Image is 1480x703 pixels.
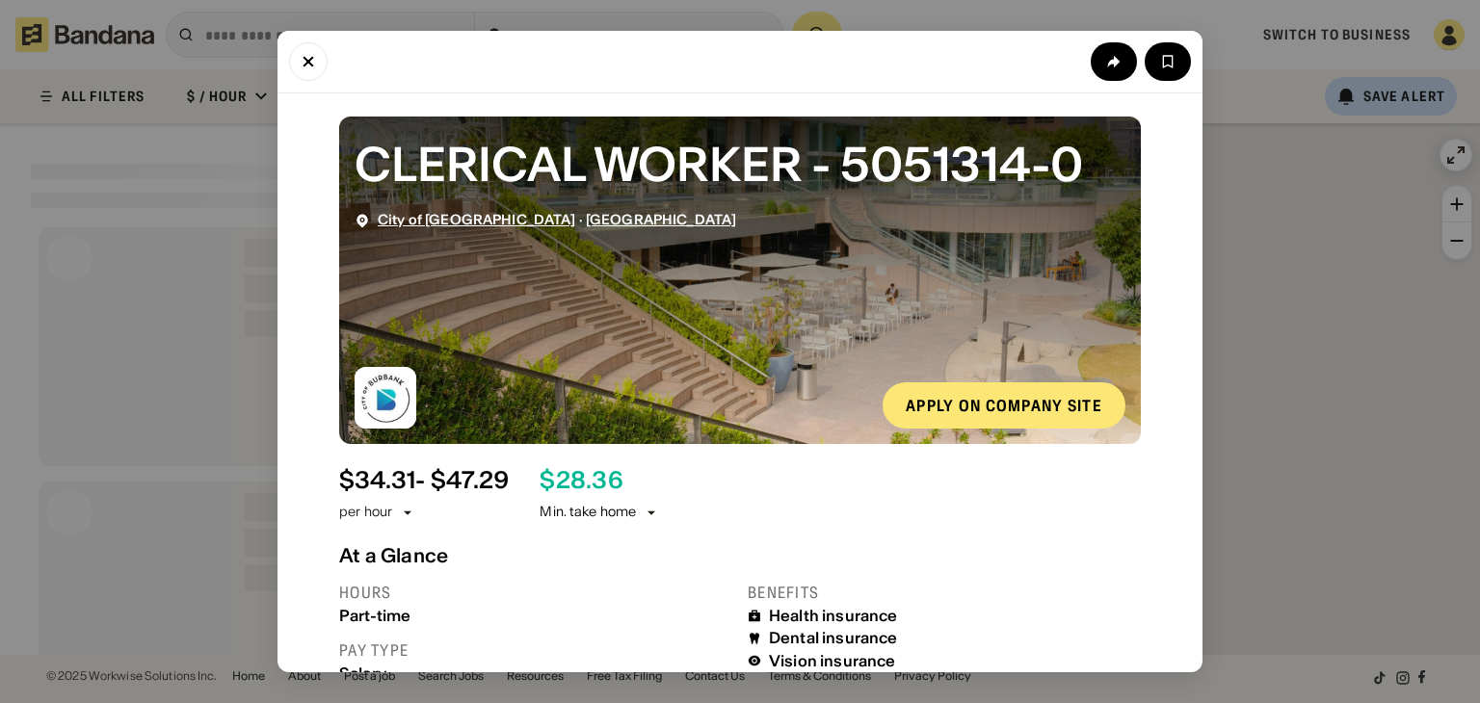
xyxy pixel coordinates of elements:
img: City of Burbank logo [355,367,416,429]
div: Hours [339,583,732,603]
div: CLERICAL WORKER - 5051314-0 [355,132,1125,196]
div: · [378,212,736,228]
div: At a Glance [339,544,1141,567]
div: Benefits [748,583,1141,603]
div: Apply on company site [906,398,1102,413]
div: Min. take home [540,503,659,522]
div: Pay type [339,640,732,661]
div: Part-time [339,607,732,625]
div: Health insurance [769,607,898,625]
div: Dental insurance [769,629,898,647]
a: City of [GEOGRAPHIC_DATA] [378,211,576,228]
div: Salary [339,664,732,683]
button: Close [289,42,328,81]
div: Vision insurance [769,652,896,670]
div: $ 34.31 - $47.29 [339,467,509,495]
div: per hour [339,503,392,522]
div: $ 28.36 [540,467,622,495]
a: [GEOGRAPHIC_DATA] [586,211,736,228]
a: Apply on company site [883,382,1125,429]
